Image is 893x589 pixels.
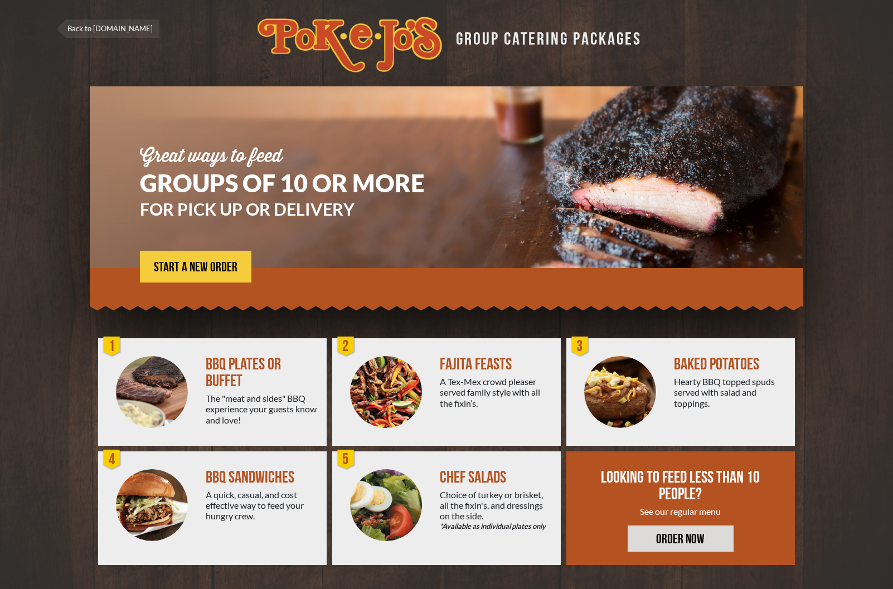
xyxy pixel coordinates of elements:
img: PEJ-BBQ-Sandwich.png [116,469,188,541]
a: START A NEW ORDER [140,251,251,283]
h3: FOR PICK UP OR DELIVERY [140,201,458,217]
div: BBQ PLATES OR BUFFET [206,356,318,390]
span: START A NEW ORDER [154,261,237,274]
div: 4 [101,449,123,471]
div: The "meat and sides" BBQ experience your guests know and love! [206,393,318,425]
img: PEJ-Fajitas.png [350,356,422,428]
img: PEJ-BBQ-Buffet.png [116,356,188,428]
a: Back to [DOMAIN_NAME] [56,20,159,38]
div: BBQ SANDWICHES [206,469,318,486]
img: logo.svg [258,17,442,72]
div: Hearty BBQ topped spuds served with salad and toppings. [674,376,786,408]
div: 3 [569,335,591,358]
img: PEJ-Baked-Potato.png [584,356,656,428]
div: A Tex-Mex crowd pleaser served family style with all the fixin’s. [440,376,552,408]
div: GROUP CATERING PACKAGES [448,26,642,47]
img: Salad-Circle.png [350,469,422,541]
div: 2 [335,335,357,358]
h1: GROUPS OF 10 OR MORE [140,171,458,195]
div: See our regular menu [599,506,762,517]
div: 1 [101,335,123,358]
em: *Available as individual plates only [440,521,552,532]
div: CHEF SALADS [440,469,552,486]
div: BAKED POTATOES [674,356,786,373]
div: Choice of turkey or brisket, all the fixin's, and dressings on the side. [440,489,552,532]
div: Great ways to feed [140,148,458,165]
a: ORDER NOW [628,525,734,552]
div: 5 [335,449,357,471]
div: A quick, casual, and cost effective way to feed your hungry crew. [206,489,318,522]
div: FAJITA FEASTS [440,356,552,373]
div: LOOKING TO FEED LESS THAN 10 PEOPLE? [599,469,762,503]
